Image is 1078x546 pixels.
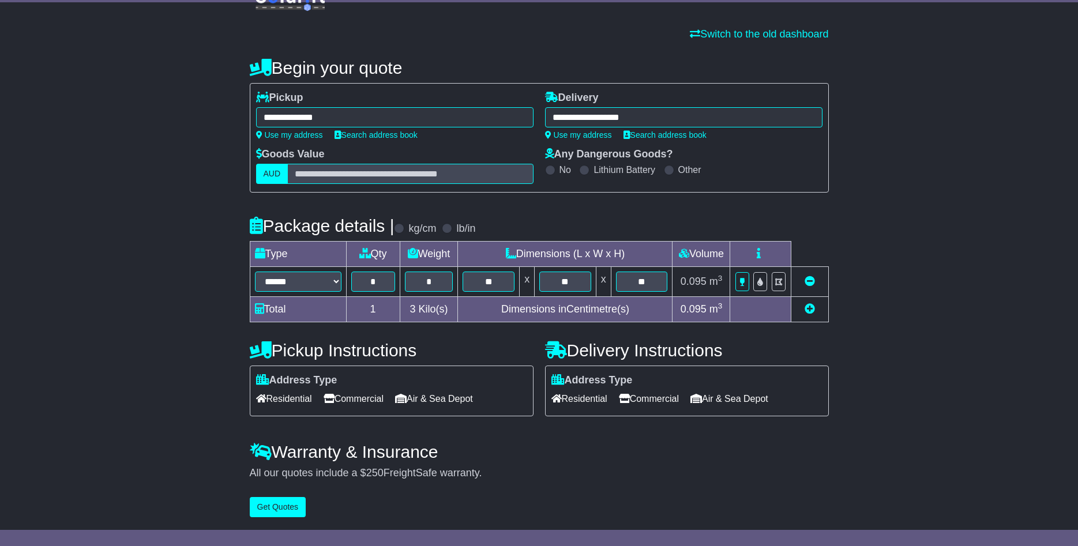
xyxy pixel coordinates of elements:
[805,276,815,287] a: Remove this item
[256,164,288,184] label: AUD
[551,390,607,408] span: Residential
[690,390,768,408] span: Air & Sea Depot
[520,267,535,297] td: x
[395,390,473,408] span: Air & Sea Depot
[250,341,534,360] h4: Pickup Instructions
[250,297,346,322] td: Total
[366,467,384,479] span: 250
[256,390,312,408] span: Residential
[594,164,655,175] label: Lithium Battery
[250,242,346,267] td: Type
[410,303,415,315] span: 3
[673,242,730,267] td: Volume
[623,130,707,140] a: Search address book
[256,130,323,140] a: Use my address
[596,267,611,297] td: x
[346,242,400,267] td: Qty
[346,297,400,322] td: 1
[690,28,828,40] a: Switch to the old dashboard
[545,92,599,104] label: Delivery
[400,242,458,267] td: Weight
[678,164,701,175] label: Other
[250,58,829,77] h4: Begin your quote
[458,242,673,267] td: Dimensions (L x W x H)
[256,374,337,387] label: Address Type
[718,274,723,283] sup: 3
[335,130,418,140] a: Search address book
[256,92,303,104] label: Pickup
[456,223,475,235] label: lb/in
[551,374,633,387] label: Address Type
[256,148,325,161] label: Goods Value
[400,297,458,322] td: Kilo(s)
[681,276,707,287] span: 0.095
[250,467,829,480] div: All our quotes include a $ FreightSafe warranty.
[681,303,707,315] span: 0.095
[805,303,815,315] a: Add new item
[324,390,384,408] span: Commercial
[545,130,612,140] a: Use my address
[545,148,673,161] label: Any Dangerous Goods?
[250,497,306,517] button: Get Quotes
[545,341,829,360] h4: Delivery Instructions
[619,390,679,408] span: Commercial
[458,297,673,322] td: Dimensions in Centimetre(s)
[408,223,436,235] label: kg/cm
[559,164,571,175] label: No
[250,216,395,235] h4: Package details |
[718,302,723,310] sup: 3
[709,276,723,287] span: m
[250,442,829,461] h4: Warranty & Insurance
[709,303,723,315] span: m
